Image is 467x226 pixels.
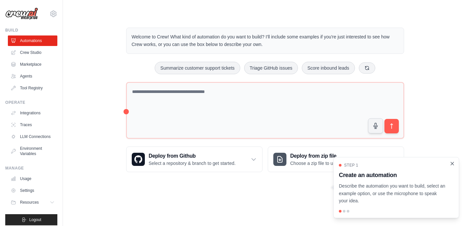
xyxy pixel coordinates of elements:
[8,143,57,159] a: Environment Variables
[132,33,399,48] p: Welcome to Crew! What kind of automation do you want to build? I'll include some examples if you'...
[344,163,358,168] span: Step 1
[8,47,57,58] a: Crew Studio
[244,62,298,74] button: Triage GitHub issues
[20,200,39,205] span: Resources
[5,28,57,33] div: Build
[8,120,57,130] a: Traces
[5,100,57,105] div: Operate
[339,170,446,180] h3: Create an automation
[290,160,346,167] p: Choose a zip file to upload.
[8,59,57,70] a: Marketplace
[5,8,38,20] img: Logo
[155,62,240,74] button: Summarize customer support tickets
[434,194,467,226] iframe: Chat Widget
[8,131,57,142] a: LLM Connections
[8,108,57,118] a: Integrations
[29,217,41,222] span: Logout
[302,62,355,74] button: Score inbound leads
[8,173,57,184] a: Usage
[339,182,446,205] p: Describe the automation you want to build, select an example option, or use the microphone to spe...
[5,166,57,171] div: Manage
[149,160,236,167] p: Select a repository & branch to get started.
[8,185,57,196] a: Settings
[8,35,57,46] a: Automations
[149,152,236,160] h3: Deploy from Github
[5,214,57,225] button: Logout
[8,71,57,81] a: Agents
[8,83,57,93] a: Tool Registry
[450,161,455,166] button: Close walkthrough
[8,197,57,208] button: Resources
[290,152,346,160] h3: Deploy from zip file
